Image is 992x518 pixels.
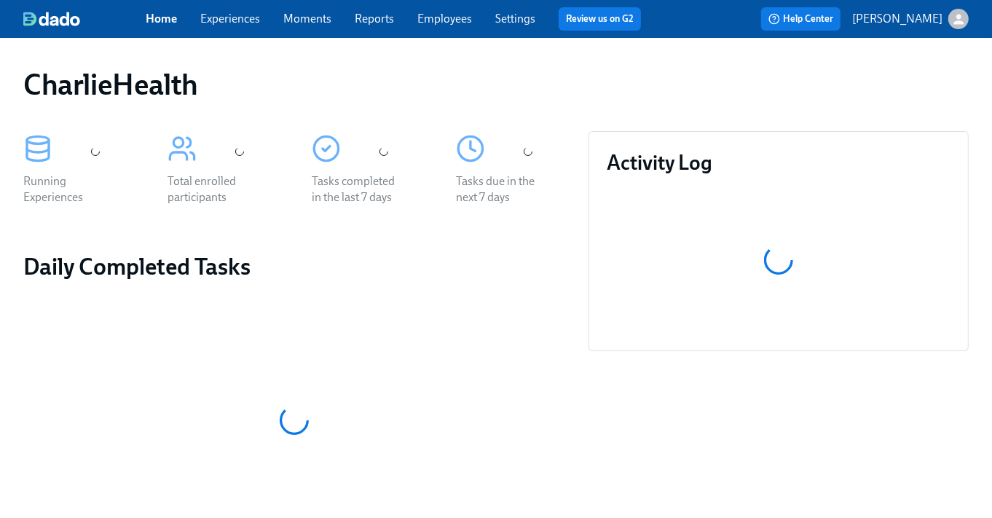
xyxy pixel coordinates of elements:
[456,173,549,205] div: Tasks due in the next 7 days
[283,12,331,25] a: Moments
[559,7,641,31] button: Review us on G2
[566,12,634,26] a: Review us on G2
[355,12,394,25] a: Reports
[417,12,472,25] a: Employees
[23,252,565,281] h2: Daily Completed Tasks
[168,173,261,205] div: Total enrolled participants
[146,12,177,25] a: Home
[23,12,146,26] a: dado
[23,12,80,26] img: dado
[607,149,950,176] h3: Activity Log
[23,67,198,102] h1: CharlieHealth
[495,12,535,25] a: Settings
[312,173,405,205] div: Tasks completed in the last 7 days
[768,12,833,26] span: Help Center
[852,11,942,27] p: [PERSON_NAME]
[761,7,841,31] button: Help Center
[200,12,260,25] a: Experiences
[852,9,969,29] button: [PERSON_NAME]
[23,173,117,205] div: Running Experiences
